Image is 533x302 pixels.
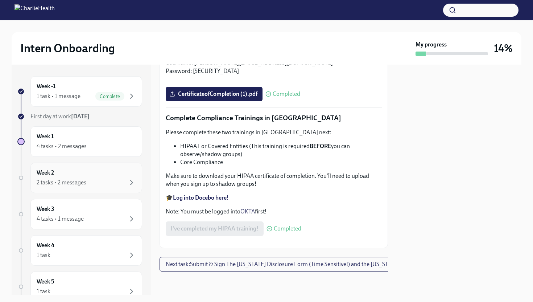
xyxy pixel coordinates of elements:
div: 4 tasks • 1 message [37,215,84,223]
img: CharlieHealth [15,4,55,16]
p: 🎓 [166,194,382,202]
span: Complete [95,94,124,99]
p: Make sure to download your HIPAA certificate of completion. You'll need to upload when you sign u... [166,172,382,188]
a: Week 14 tasks • 2 messages [17,126,142,157]
p: Note: You must be logged into first! [166,208,382,216]
span: Completed [274,226,301,232]
a: Week 41 task [17,235,142,266]
span: Next task : Submit & Sign The [US_STATE] Disclosure Form (Time Sensitive!) and the [US_STATE] Bac... [166,261,447,268]
h6: Week 3 [37,205,54,213]
a: Week -11 task • 1 messageComplete [17,76,142,107]
a: Week 51 task [17,272,142,302]
li: Core Compliance [180,158,382,166]
p: Please complete these two trainings in [GEOGRAPHIC_DATA] next: [166,128,382,136]
a: Log into Docebo here! [173,194,229,201]
strong: [DATE] [71,113,90,120]
span: First day at work [30,113,90,120]
div: 1 task [37,287,50,295]
a: First day at work[DATE] [17,113,142,121]
h6: Week -1 [37,82,55,90]
a: OKTA [240,208,255,215]
h6: Week 2 [37,169,54,177]
h6: Week 5 [37,278,54,286]
span: CertificateofCompletion (1).pdf [171,90,257,98]
strong: My progress [416,41,447,49]
div: 4 tasks • 2 messages [37,142,87,150]
strong: BEFORE [310,143,331,150]
span: Completed [273,91,300,97]
a: Week 34 tasks • 1 message [17,199,142,229]
a: Week 22 tasks • 2 messages [17,163,142,193]
li: HIPAA For Covered Entities (This training is required you can observe/shadow groups) [180,142,382,158]
h2: Intern Onboarding [20,41,115,56]
div: 1 task [37,251,50,259]
h6: Week 4 [37,241,54,249]
h3: 14% [494,42,513,55]
div: 2 tasks • 2 messages [37,179,86,187]
button: Next task:Submit & Sign The [US_STATE] Disclosure Form (Time Sensitive!) and the [US_STATE] Backg... [160,257,454,272]
h6: Week 1 [37,132,54,140]
div: 1 task • 1 message [37,92,80,100]
label: CertificateofCompletion (1).pdf [166,87,263,101]
p: Complete Compliance Trainings in [GEOGRAPHIC_DATA] [166,113,382,123]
